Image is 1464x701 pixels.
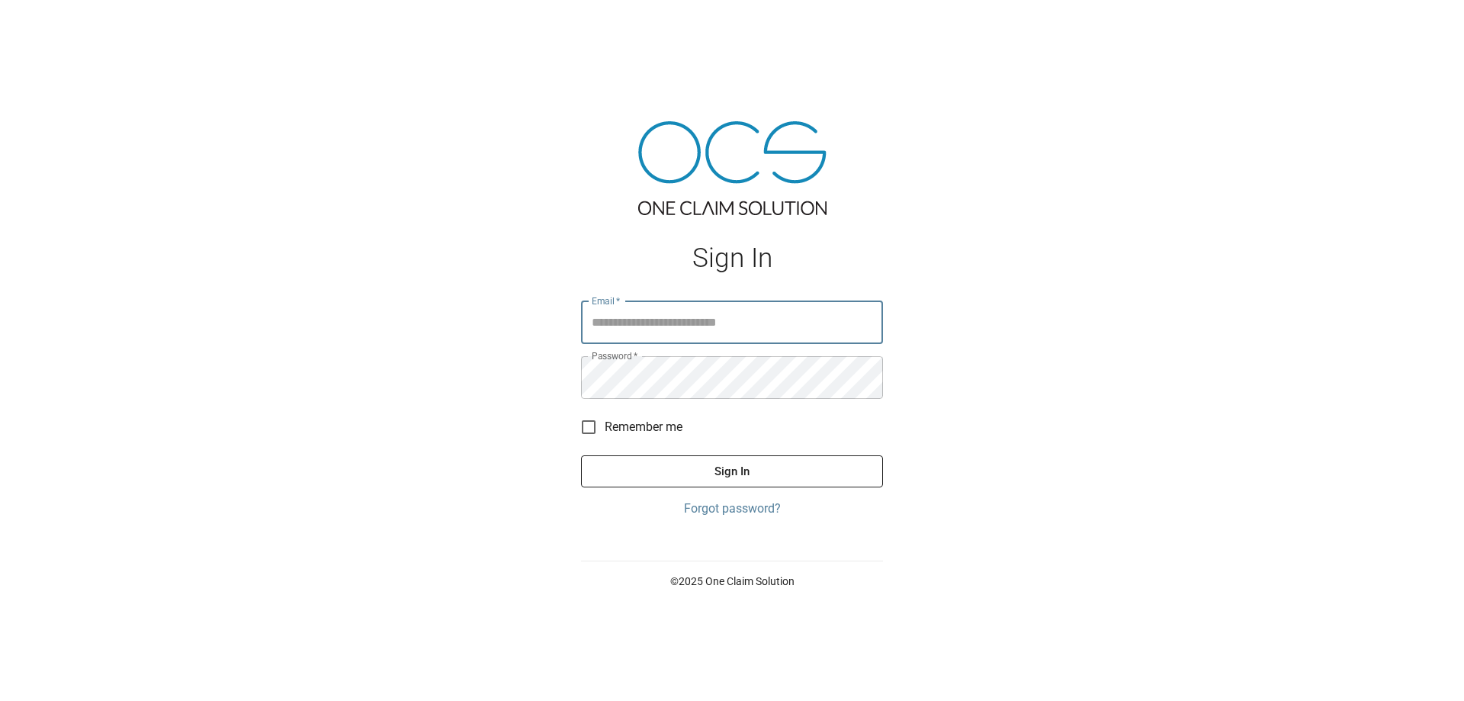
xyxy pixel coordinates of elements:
img: ocs-logo-tra.png [638,121,827,215]
a: Forgot password? [581,500,883,518]
img: ocs-logo-white-transparent.png [18,9,79,40]
label: Email [592,294,621,307]
span: Remember me [605,418,682,436]
p: © 2025 One Claim Solution [581,574,883,589]
label: Password [592,349,637,362]
button: Sign In [581,455,883,487]
h1: Sign In [581,243,883,274]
